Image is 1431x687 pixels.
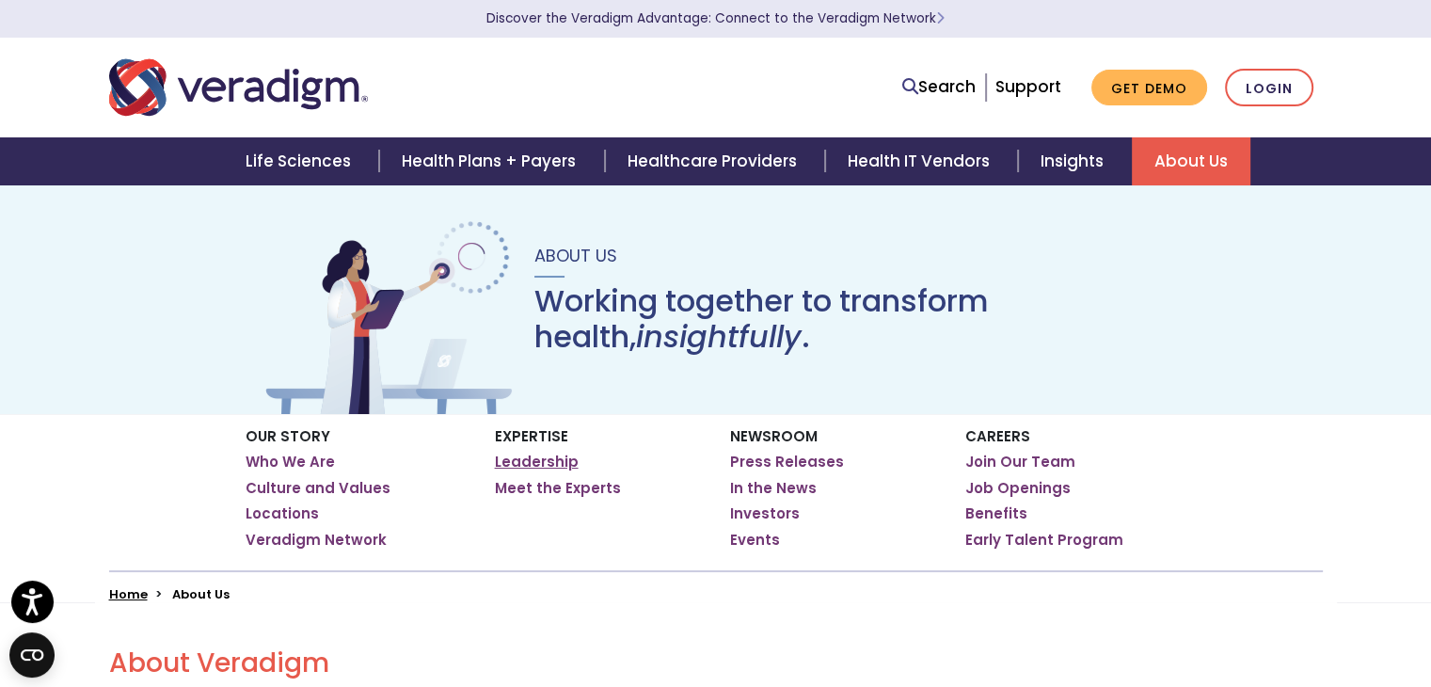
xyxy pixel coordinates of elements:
em: insightfully [636,315,802,358]
img: Veradigm logo [109,56,368,119]
a: Benefits [965,504,1027,523]
a: Job Openings [965,479,1071,498]
iframe: Drift Chat Widget [1071,552,1408,664]
a: Events [730,531,780,550]
a: Health IT Vendors [825,137,1018,185]
a: Who We Are [246,453,335,471]
a: Veradigm Network [246,531,387,550]
a: Join Our Team [965,453,1075,471]
span: Learn More [936,9,945,27]
a: Get Demo [1091,70,1207,106]
a: Insights [1018,137,1132,185]
a: Search [902,74,976,100]
a: About Us [1132,137,1250,185]
a: Discover the Veradigm Advantage: Connect to the Veradigm NetworkLearn More [486,9,945,27]
a: Press Releases [730,453,844,471]
a: Healthcare Providers [605,137,825,185]
a: Meet the Experts [495,479,621,498]
a: Leadership [495,453,579,471]
a: Investors [730,504,800,523]
a: Locations [246,504,319,523]
a: Home [109,585,148,603]
span: About Us [534,244,617,267]
button: Open CMP widget [9,632,55,678]
h2: About Veradigm [109,647,1323,679]
a: In the News [730,479,817,498]
a: Early Talent Program [965,531,1123,550]
a: Culture and Values [246,479,390,498]
a: Support [995,75,1061,98]
h1: Working together to transform health, . [534,283,1170,356]
a: Login [1225,69,1313,107]
a: Life Sciences [223,137,379,185]
a: Health Plans + Payers [379,137,604,185]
